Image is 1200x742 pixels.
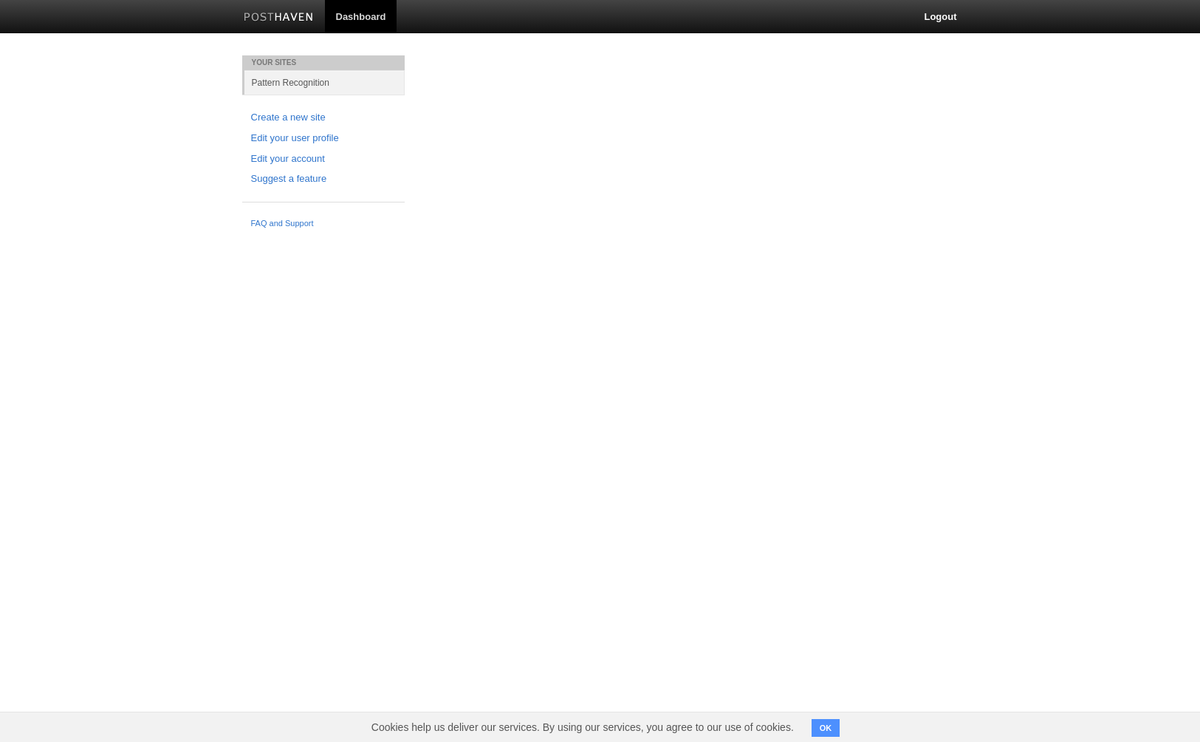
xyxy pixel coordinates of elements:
[242,55,405,70] li: Your Sites
[357,712,809,742] span: Cookies help us deliver our services. By using our services, you agree to our use of cookies.
[244,13,314,24] img: Posthaven-bar
[812,719,840,737] button: OK
[251,131,396,146] a: Edit your user profile
[251,110,396,126] a: Create a new site
[251,217,396,231] a: FAQ and Support
[251,171,396,187] a: Suggest a feature
[251,152,396,167] a: Edit your account
[244,70,405,95] a: Pattern Recognition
